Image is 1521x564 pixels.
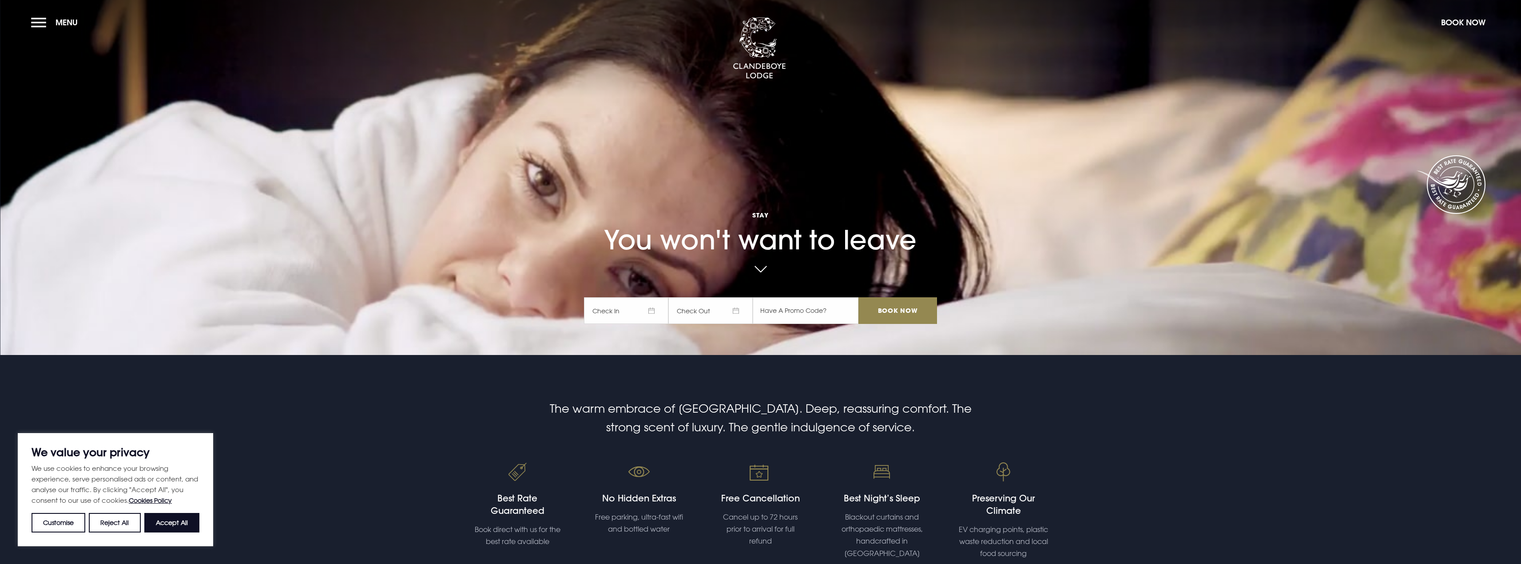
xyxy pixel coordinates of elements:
[988,457,1019,488] img: Event venue Bangor, Northern Ireland
[473,492,563,517] h4: Best Rate Guaranteed
[144,513,199,532] button: Accept All
[31,13,82,32] button: Menu
[584,176,937,256] h1: You won't want to leave
[1437,13,1490,32] button: Book Now
[56,17,78,28] span: Menu
[733,17,786,79] img: Clandeboye Lodge
[32,447,199,458] p: We value your privacy
[32,463,199,506] p: We use cookies to enhance your browsing experience, serve personalised ads or content, and analys...
[584,297,668,324] span: Check In
[473,524,563,548] p: Book direct with us for the best rate available
[668,297,753,324] span: Check Out
[715,511,806,548] p: Cancel up to 72 hours prior to arrival for full refund
[623,457,655,488] img: No hidden fees
[837,492,927,505] h4: Best Night’s Sleep
[550,402,972,434] span: The warm embrace of [GEOGRAPHIC_DATA]. Deep, reassuring comfort. The strong scent of luxury. The ...
[866,457,898,488] img: Orthopaedic mattresses sleep
[32,513,85,532] button: Customise
[18,433,213,546] div: We value your privacy
[594,511,684,535] p: Free parking, ultra-fast wifi and bottled water
[715,492,806,505] h4: Free Cancellation
[958,492,1048,517] h4: Preserving Our Climate
[958,524,1048,560] p: EV charging points, plastic waste reduction and local food sourcing
[837,511,927,560] p: Blackout curtains and orthopaedic mattresses, handcrafted in [GEOGRAPHIC_DATA]
[745,457,776,488] img: Tailored bespoke events venue
[753,297,858,324] input: Have A Promo Code?
[502,457,533,488] img: Best rate guaranteed
[594,492,684,505] h4: No Hidden Extras
[584,211,937,219] span: Stay
[858,297,937,324] input: Book Now
[89,513,140,532] button: Reject All
[129,497,172,504] a: Cookies Policy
